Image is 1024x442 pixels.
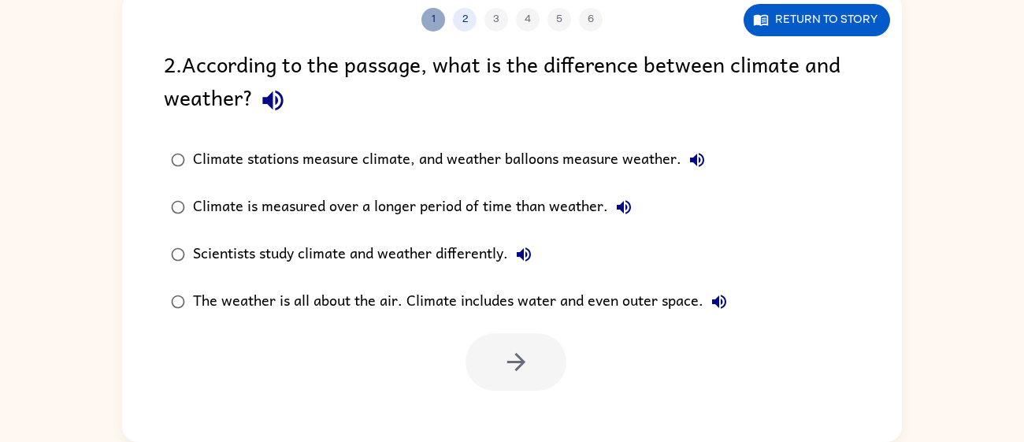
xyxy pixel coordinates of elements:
[193,286,735,318] div: The weather is all about the air. Climate includes water and even outer space.
[164,47,860,121] div: 2 . According to the passage, what is the difference between climate and weather?
[421,8,445,32] button: 1
[703,286,735,318] button: The weather is all about the air. Climate includes water and even outer space.
[193,239,540,270] div: Scientists study climate and weather differently.
[744,4,890,36] button: Return to story
[608,191,640,223] button: Climate is measured over a longer period of time than weather.
[453,8,477,32] button: 2
[508,239,540,270] button: Scientists study climate and weather differently.
[193,144,713,176] div: Climate stations measure climate, and weather balloons measure weather.
[193,191,640,223] div: Climate is measured over a longer period of time than weather.
[681,144,713,176] button: Climate stations measure climate, and weather balloons measure weather.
